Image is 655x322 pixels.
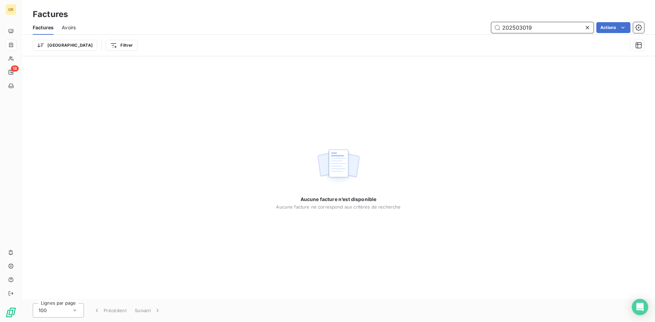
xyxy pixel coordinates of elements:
img: Logo LeanPay [5,307,16,318]
span: Aucune facture ne correspond aux critères de recherche [276,204,401,210]
button: Actions [596,22,630,33]
input: Rechercher [491,22,594,33]
span: 18 [11,65,19,72]
span: 100 [39,307,47,314]
a: 18 [5,67,16,78]
img: empty state [317,145,360,188]
button: Filtrer [106,40,137,51]
span: Factures [33,24,54,31]
button: [GEOGRAPHIC_DATA] [33,40,97,51]
button: Précédent [89,303,131,318]
span: Aucune facture n’est disponible [301,196,377,203]
h3: Factures [33,8,68,20]
div: Open Intercom Messenger [632,299,648,315]
button: Suivant [131,303,165,318]
div: GR [5,4,16,15]
span: Avoirs [62,24,76,31]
